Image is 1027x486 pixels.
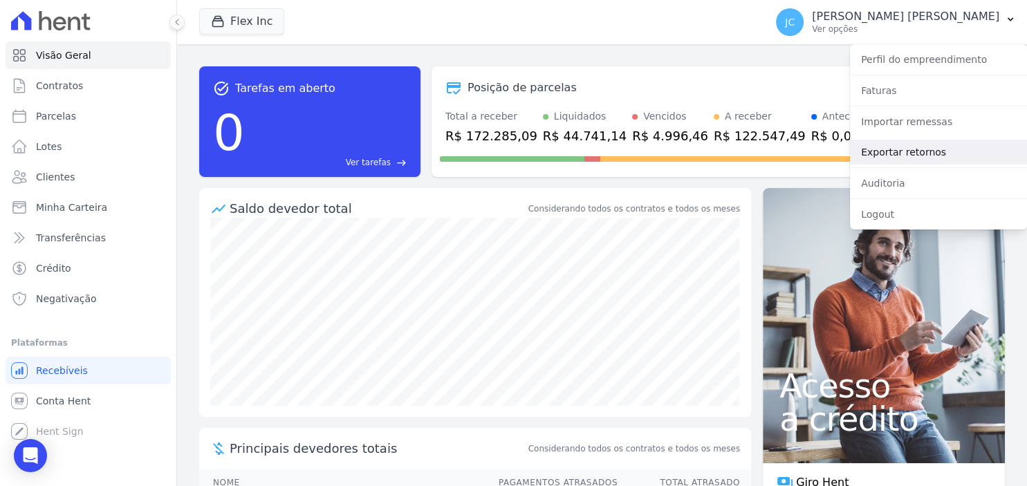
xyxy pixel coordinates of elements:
a: Importar remessas [850,109,1027,134]
div: R$ 4.996,46 [632,127,708,145]
span: Lotes [36,140,62,153]
div: R$ 172.285,09 [445,127,537,145]
a: Perfil do empreendimento [850,47,1027,72]
div: A receber [725,109,772,124]
a: Transferências [6,224,171,252]
a: Recebíveis [6,357,171,384]
button: Flex Inc [199,8,284,35]
a: Negativação [6,285,171,312]
button: JC [PERSON_NAME] [PERSON_NAME] Ver opções [765,3,1027,41]
a: Exportar retornos [850,140,1027,165]
span: Principais devedores totais [230,439,526,458]
span: Recebíveis [36,364,88,377]
div: Open Intercom Messenger [14,439,47,472]
span: Considerando todos os contratos e todos os meses [528,442,740,455]
a: Clientes [6,163,171,191]
p: [PERSON_NAME] [PERSON_NAME] [812,10,999,24]
span: task_alt [213,80,230,97]
span: JC [785,17,795,27]
span: Tarefas em aberto [235,80,335,97]
span: Acesso [779,369,988,402]
div: Vencidos [643,109,686,124]
div: R$ 122.547,49 [714,127,806,145]
div: Antecipado [822,109,877,124]
div: 0 [213,97,245,169]
a: Contratos [6,72,171,100]
span: Ver tarefas [346,156,391,169]
div: Posição de parcelas [468,80,577,96]
span: east [396,158,407,168]
div: R$ 44.741,14 [543,127,627,145]
a: Parcelas [6,102,171,130]
div: Total a receber [445,109,537,124]
div: Plataformas [11,335,165,351]
a: Minha Carteira [6,194,171,221]
a: Logout [850,202,1027,227]
span: Contratos [36,79,83,93]
span: Transferências [36,231,106,245]
span: Clientes [36,170,75,184]
div: R$ 0,00 [811,127,877,145]
a: Crédito [6,254,171,282]
a: Faturas [850,78,1027,103]
span: Crédito [36,261,71,275]
div: Saldo devedor total [230,199,526,218]
span: Visão Geral [36,48,91,62]
a: Lotes [6,133,171,160]
a: Ver tarefas east [250,156,407,169]
a: Visão Geral [6,41,171,69]
a: Auditoria [850,171,1027,196]
a: Conta Hent [6,387,171,415]
span: Negativação [36,292,97,306]
span: Conta Hent [36,394,91,408]
span: Parcelas [36,109,76,123]
div: Considerando todos os contratos e todos os meses [528,203,740,215]
p: Ver opções [812,24,999,35]
div: Liquidados [554,109,607,124]
span: a crédito [779,402,988,436]
span: Minha Carteira [36,200,107,214]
